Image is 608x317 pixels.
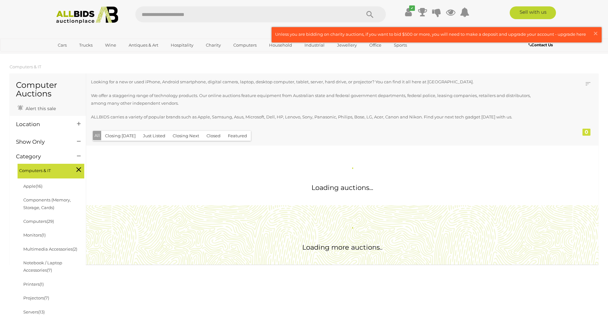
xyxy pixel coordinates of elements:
[47,219,54,224] span: (29)
[124,40,162,50] a: Antiques & Art
[365,40,386,50] a: Office
[354,6,386,22] button: Search
[44,295,49,300] span: (7)
[23,219,54,224] a: Computers(29)
[75,40,97,50] a: Trucks
[404,6,413,18] a: ✔
[529,42,554,49] a: Contact Us
[47,268,52,273] span: (7)
[41,232,46,238] span: (1)
[23,197,71,210] a: Components (Memory, Storage, Cards)
[23,260,62,273] a: Notebook / Laptop Accessories(7)
[333,40,361,50] a: Jewellery
[91,113,547,121] p: ALLBIDS carries a variety of popular brands such as Apple, Samsung, Asus, Microsoft, Dell, HP, Le...
[19,165,67,174] span: Computers & IT
[16,154,67,160] h4: Category
[229,40,261,50] a: Computers
[167,40,198,50] a: Hospitality
[23,282,44,287] a: Printers(1)
[224,131,251,141] button: Featured
[16,121,67,127] h4: Location
[390,40,411,50] a: Sports
[23,295,49,300] a: Projectors(7)
[36,184,42,189] span: (16)
[53,6,122,24] img: Allbids.com.au
[101,131,139,141] button: Closing [DATE]
[91,78,547,86] p: Looking for a new or used iPhone, Android smartphone, digital camera, laptop, desktop computer, t...
[38,309,45,314] span: (13)
[529,42,553,47] b: Contact Us
[54,50,107,61] a: [GEOGRAPHIC_DATA]
[23,309,45,314] a: Servers(13)
[139,131,169,141] button: Just Listed
[10,64,41,69] a: Computers & IT
[265,40,296,50] a: Household
[16,81,79,98] h1: Computer Auctions
[93,131,101,140] button: All
[16,139,67,145] h4: Show Only
[302,243,382,251] span: Loading more auctions..
[202,40,225,50] a: Charity
[23,232,46,238] a: Monitors(1)
[312,184,373,192] span: Loading auctions...
[54,40,71,50] a: Cars
[72,246,77,252] span: (2)
[16,103,57,113] a: Alert this sale
[593,27,598,40] span: ×
[40,282,44,287] span: (1)
[91,92,547,107] p: We offer a staggering range of technology products. Our online auctions feature equipment from Au...
[582,129,590,136] div: 0
[23,184,42,189] a: Apple(16)
[101,40,120,50] a: Wine
[24,106,56,111] span: Alert this sale
[300,40,329,50] a: Industrial
[23,246,77,252] a: Multimedia Accessories(2)
[169,131,203,141] button: Closing Next
[510,6,556,19] a: Sell with us
[203,131,224,141] button: Closed
[409,5,415,11] i: ✔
